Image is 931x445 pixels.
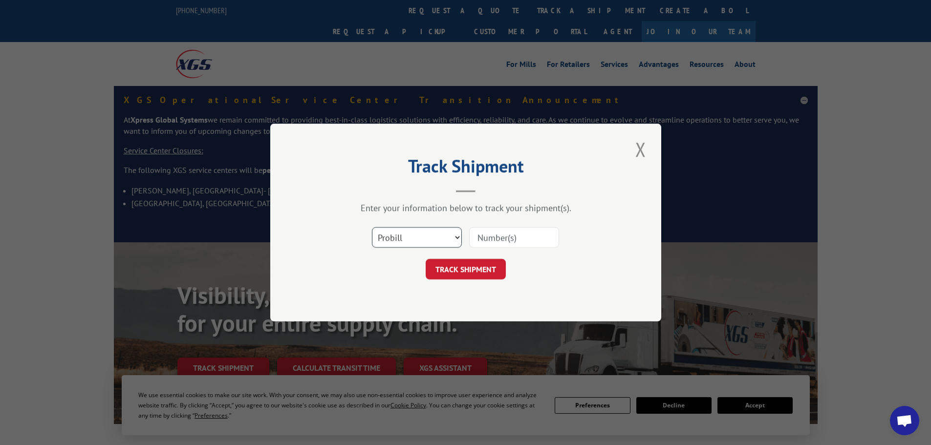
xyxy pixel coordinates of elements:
[890,406,919,435] a: Open chat
[469,227,559,248] input: Number(s)
[319,202,612,213] div: Enter your information below to track your shipment(s).
[632,136,649,163] button: Close modal
[426,259,506,279] button: TRACK SHIPMENT
[319,159,612,178] h2: Track Shipment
